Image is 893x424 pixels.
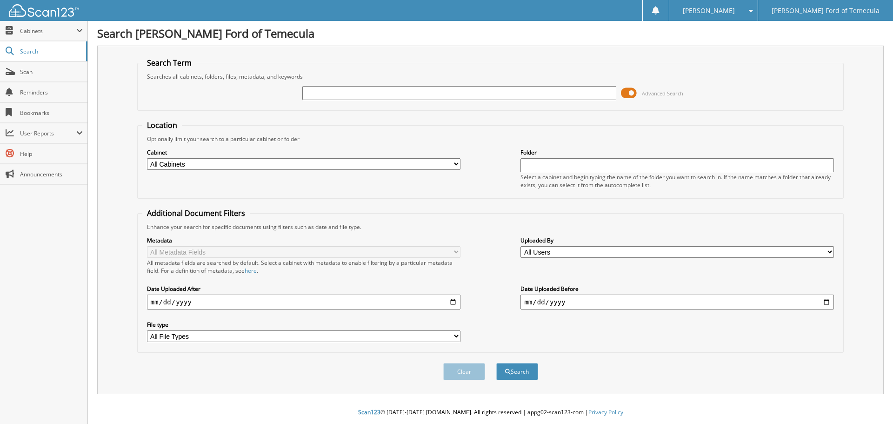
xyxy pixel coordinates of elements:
span: Scan [20,68,83,76]
div: All metadata fields are searched by default. Select a cabinet with metadata to enable filtering b... [147,259,460,275]
legend: Location [142,120,182,130]
label: Uploaded By [520,236,834,244]
div: Searches all cabinets, folders, files, metadata, and keywords [142,73,839,81]
label: Date Uploaded Before [520,285,834,293]
span: Help [20,150,83,158]
button: Search [496,363,538,380]
button: Clear [443,363,485,380]
legend: Search Term [142,58,196,68]
span: Advanced Search [642,90,683,97]
span: [PERSON_NAME] [683,8,735,13]
img: scan123-logo-white.svg [9,4,79,17]
span: User Reports [20,129,76,137]
div: Enhance your search for specific documents using filters such as date and file type. [142,223,839,231]
div: © [DATE]-[DATE] [DOMAIN_NAME]. All rights reserved | appg02-scan123-com | [88,401,893,424]
label: Cabinet [147,148,460,156]
input: start [147,295,460,310]
span: Scan123 [358,408,380,416]
span: [PERSON_NAME] Ford of Temecula [772,8,880,13]
span: Cabinets [20,27,76,35]
div: Select a cabinet and begin typing the name of the folder you want to search in. If the name match... [520,173,834,189]
label: Metadata [147,236,460,244]
span: Bookmarks [20,109,83,117]
span: Reminders [20,88,83,96]
input: end [520,295,834,310]
a: Privacy Policy [588,408,623,416]
span: Search [20,47,81,55]
legend: Additional Document Filters [142,208,250,218]
label: Date Uploaded After [147,285,460,293]
h1: Search [PERSON_NAME] Ford of Temecula [97,26,884,41]
a: here [245,267,257,275]
label: File type [147,321,460,329]
span: Announcements [20,170,83,178]
div: Optionally limit your search to a particular cabinet or folder [142,135,839,143]
label: Folder [520,148,834,156]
